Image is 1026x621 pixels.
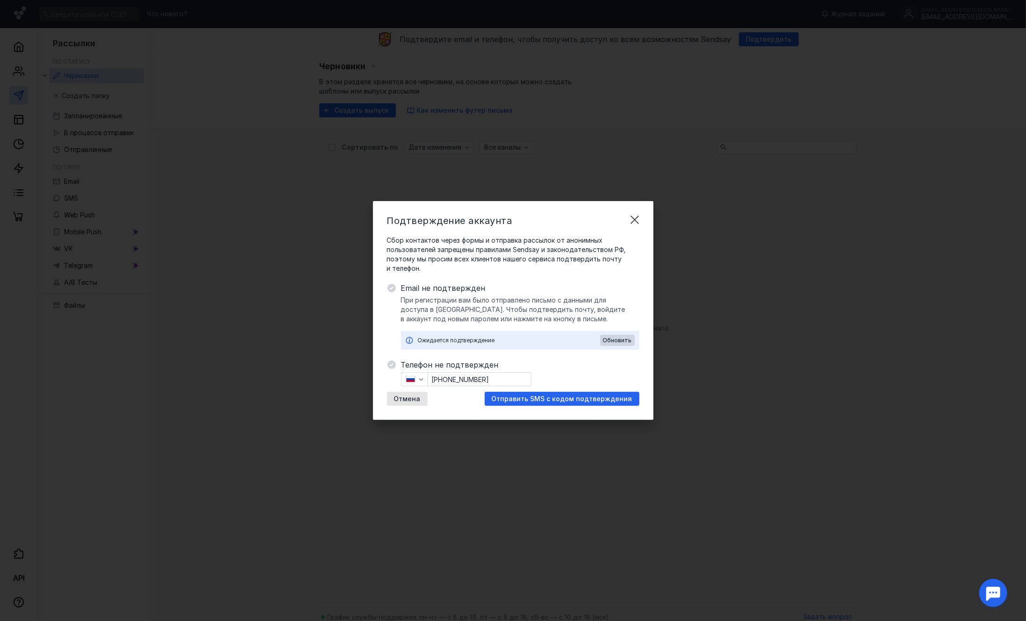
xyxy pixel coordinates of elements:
[387,392,428,406] button: Отмена
[401,296,639,324] span: При регистрации вам было отправлено письмо с данными для доступа в [GEOGRAPHIC_DATA]. Чтобы подтв...
[492,395,632,403] span: Отправить SMS с кодом подтверждения
[387,236,639,273] span: Сбор контактов через формы и отправка рассылок от анонимных пользователей запрещены правилами Sen...
[418,336,600,345] div: Ожидается подтверждение
[387,215,512,226] span: Подтверждение аккаунта
[401,359,639,370] span: Телефон не подтвержден
[401,282,639,294] span: Email не подтвержден
[394,395,421,403] span: Отмена
[485,392,639,406] button: Отправить SMS с кодом подтверждения
[603,337,632,344] span: Обновить
[600,335,635,346] button: Обновить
